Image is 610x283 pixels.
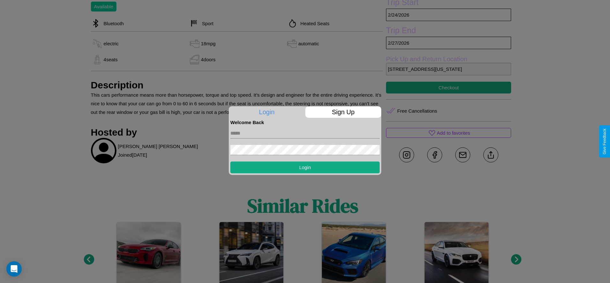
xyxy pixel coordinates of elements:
p: Login [229,106,305,118]
div: Give Feedback [602,129,607,154]
h4: Welcome Back [230,120,380,125]
button: Login [230,161,380,173]
div: Open Intercom Messenger [6,261,22,277]
p: Sign Up [305,106,382,118]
